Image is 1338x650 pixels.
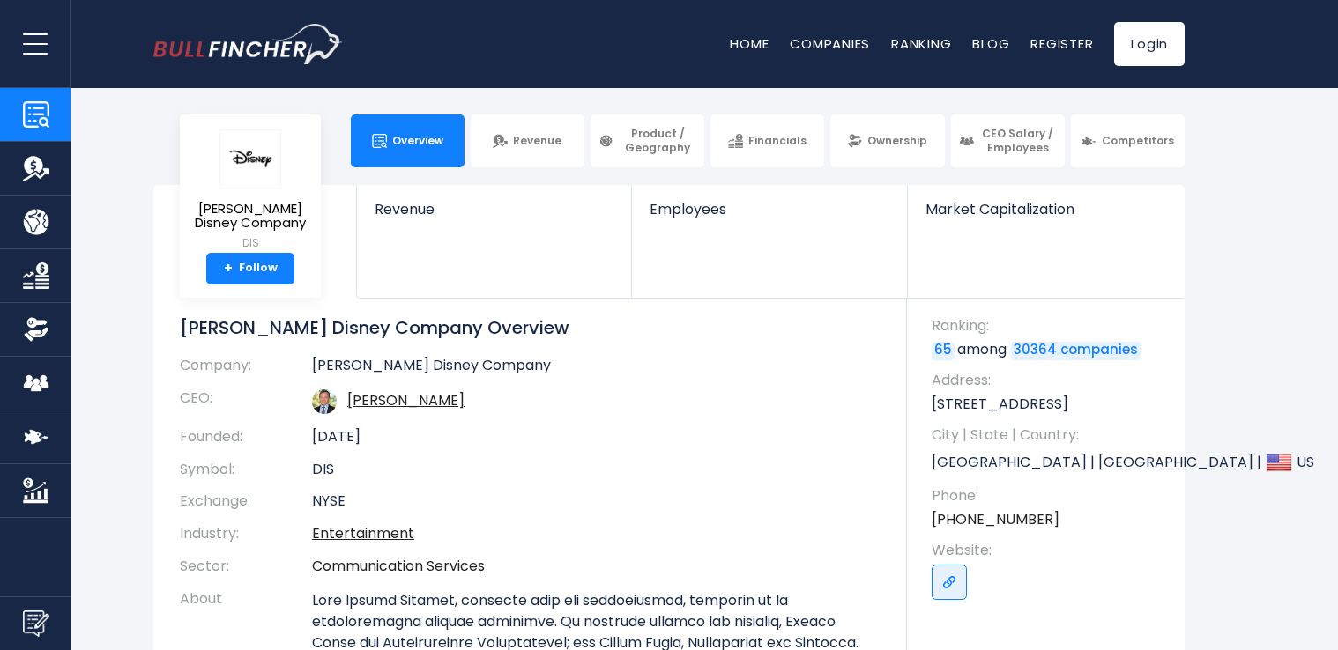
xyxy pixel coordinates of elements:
[1011,342,1141,359] a: 30364 companies
[153,24,343,64] img: bullfincher logo
[932,340,1167,359] p: among
[932,425,1167,445] span: City | State | Country:
[830,114,944,167] a: Ownership
[891,34,951,53] a: Ranking
[932,371,1167,390] span: Address:
[932,316,1167,336] span: Ranking:
[180,316,881,339] h1: [PERSON_NAME] Disney Company Overview
[357,185,631,247] a: Revenue
[23,316,49,343] img: Ownership
[932,449,1167,476] p: [GEOGRAPHIC_DATA] | [GEOGRAPHIC_DATA] | US
[224,261,233,277] strong: +
[180,421,312,454] th: Founded:
[471,114,584,167] a: Revenue
[312,421,881,454] td: [DATE]
[932,342,955,359] a: 65
[180,357,312,382] th: Company:
[1030,34,1093,53] a: Register
[312,454,881,486] td: DIS
[591,114,704,167] a: Product / Geography
[632,185,906,247] a: Employees
[650,201,888,218] span: Employees
[932,565,967,600] a: Go to link
[925,201,1165,218] span: Market Capitalization
[153,24,343,64] a: Go to homepage
[194,202,307,231] span: [PERSON_NAME] Disney Company
[312,357,881,382] td: [PERSON_NAME] Disney Company
[790,34,870,53] a: Companies
[619,127,696,154] span: Product / Geography
[312,485,881,518] td: NYSE
[932,395,1167,414] p: [STREET_ADDRESS]
[351,114,465,167] a: Overview
[375,201,613,218] span: Revenue
[1102,134,1174,148] span: Competitors
[730,34,769,53] a: Home
[180,454,312,486] th: Symbol:
[979,127,1057,154] span: CEO Salary / Employees
[180,550,312,583] th: Sector:
[972,34,1009,53] a: Blog
[867,134,927,148] span: Ownership
[392,134,443,148] span: Overview
[206,253,294,284] a: +Follow
[513,134,561,148] span: Revenue
[710,114,824,167] a: Financials
[193,129,308,253] a: [PERSON_NAME] Disney Company DIS
[932,541,1167,560] span: Website:
[347,390,465,410] a: ceo
[180,382,312,421] th: CEO:
[908,185,1183,247] a: Market Capitalization
[1071,114,1185,167] a: Competitors
[932,510,1059,529] a: [PHONE_NUMBER]
[312,556,485,576] a: Communication Services
[194,235,307,251] small: DIS
[180,485,312,518] th: Exchange:
[312,389,337,414] img: robert-a-iger.jpg
[180,518,312,550] th: Industry:
[312,523,414,543] a: Entertainment
[951,114,1065,167] a: CEO Salary / Employees
[1114,22,1185,66] a: Login
[932,486,1167,506] span: Phone:
[748,134,807,148] span: Financials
